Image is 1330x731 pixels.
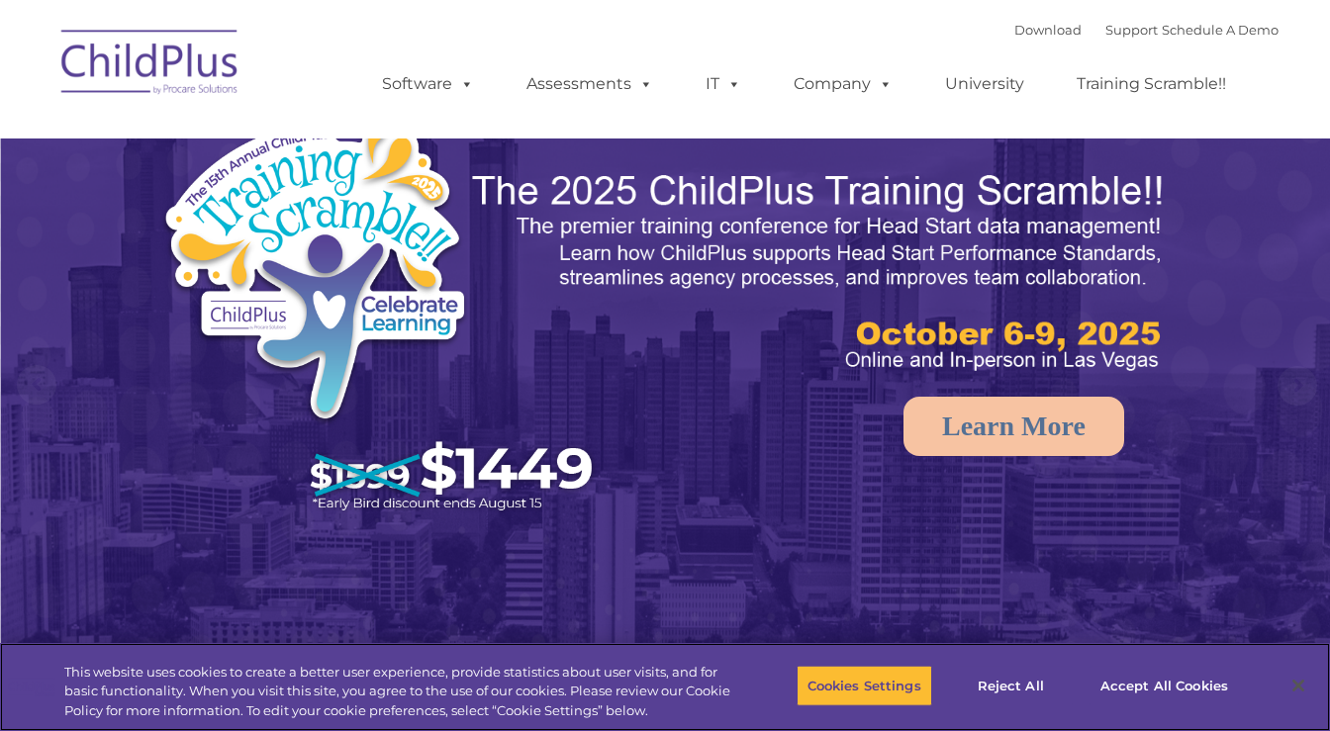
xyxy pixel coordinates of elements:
[507,64,673,104] a: Assessments
[1014,22,1279,38] font: |
[51,16,249,115] img: ChildPlus by Procare Solutions
[949,665,1073,706] button: Reject All
[686,64,761,104] a: IT
[774,64,912,104] a: Company
[1162,22,1279,38] a: Schedule A Demo
[903,397,1124,456] a: Learn More
[1090,665,1239,706] button: Accept All Cookies
[1105,22,1158,38] a: Support
[1014,22,1082,38] a: Download
[362,64,494,104] a: Software
[925,64,1044,104] a: University
[64,663,731,721] div: This website uses cookies to create a better user experience, provide statistics about user visit...
[1277,664,1320,707] button: Close
[797,665,932,706] button: Cookies Settings
[1057,64,1246,104] a: Training Scramble!!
